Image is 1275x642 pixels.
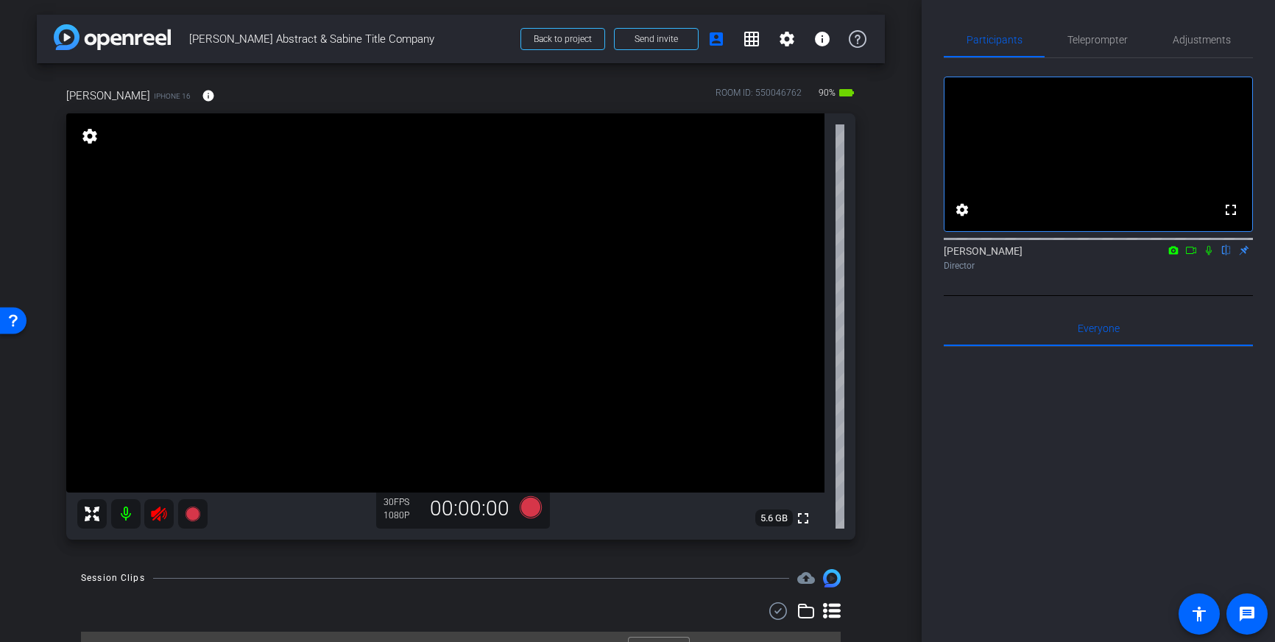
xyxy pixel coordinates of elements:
[797,569,815,587] span: Destinations for your clips
[1067,35,1128,45] span: Teleprompter
[1078,323,1120,334] span: Everyone
[54,24,171,50] img: app-logo
[797,569,815,587] mat-icon: cloud_upload
[189,24,512,54] span: [PERSON_NAME] Abstract & Sabine Title Company
[154,91,191,102] span: iPhone 16
[1238,605,1256,623] mat-icon: message
[944,259,1253,272] div: Director
[813,30,831,48] mat-icon: info
[944,244,1253,272] div: [PERSON_NAME]
[823,569,841,587] img: Session clips
[816,81,838,105] span: 90%
[80,127,100,145] mat-icon: settings
[384,496,420,508] div: 30
[794,509,812,527] mat-icon: fullscreen
[394,497,409,507] span: FPS
[716,86,802,107] div: ROOM ID: 550046762
[1222,201,1240,219] mat-icon: fullscreen
[755,509,793,527] span: 5.6 GB
[838,84,855,102] mat-icon: battery_std
[520,28,605,50] button: Back to project
[743,30,760,48] mat-icon: grid_on
[81,571,145,585] div: Session Clips
[384,509,420,521] div: 1080P
[953,201,971,219] mat-icon: settings
[707,30,725,48] mat-icon: account_box
[778,30,796,48] mat-icon: settings
[1218,243,1235,256] mat-icon: flip
[202,89,215,102] mat-icon: info
[420,496,519,521] div: 00:00:00
[1190,605,1208,623] mat-icon: accessibility
[66,88,150,104] span: [PERSON_NAME]
[1173,35,1231,45] span: Adjustments
[534,34,592,44] span: Back to project
[614,28,699,50] button: Send invite
[635,33,678,45] span: Send invite
[967,35,1023,45] span: Participants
